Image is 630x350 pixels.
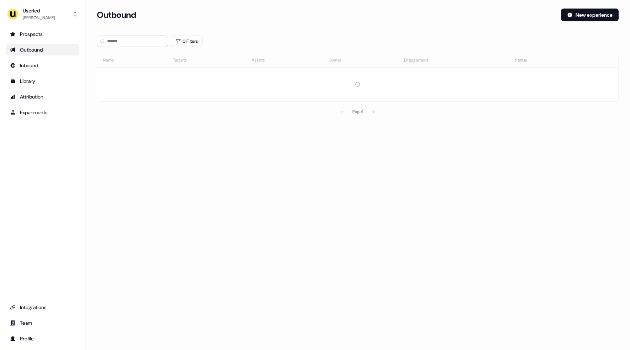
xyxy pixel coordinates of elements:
div: Profile [10,335,75,342]
a: Go to integrations [6,302,79,313]
div: [PERSON_NAME] [23,14,55,21]
a: Go to outbound experience [6,44,79,55]
a: Go to prospects [6,28,79,40]
div: Inbound [10,62,75,69]
h3: Outbound [97,10,136,20]
button: New experience [561,9,619,21]
a: Go to templates [6,75,79,87]
div: Library [10,78,75,85]
button: Userled[PERSON_NAME] [6,6,79,23]
div: Team [10,319,75,327]
button: 0 Filters [171,36,203,47]
a: Go to experiments [6,107,79,118]
div: Outbound [10,46,75,53]
a: Go to attribution [6,91,79,102]
div: Userled [23,7,55,14]
div: Prospects [10,31,75,38]
div: Experiments [10,109,75,116]
div: Attribution [10,93,75,100]
div: Integrations [10,304,75,311]
a: Go to profile [6,333,79,344]
a: Go to Inbound [6,60,79,71]
a: Go to team [6,317,79,329]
